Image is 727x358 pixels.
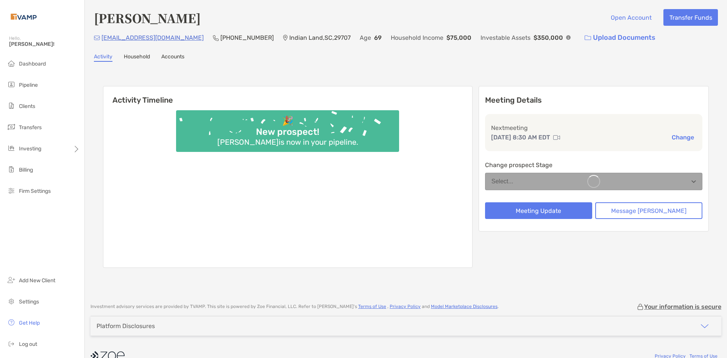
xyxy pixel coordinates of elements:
img: settings icon [7,297,16,306]
p: Your information is secure [644,303,721,310]
a: Activity [94,53,112,62]
div: Platform Disclosures [97,322,155,330]
span: Investing [19,145,41,152]
img: Phone Icon [213,35,219,41]
img: dashboard icon [7,59,16,68]
p: Investment advisory services are provided by TVAMP . This site is powered by Zoe Financial, LLC. ... [90,304,499,310]
p: Age [360,33,371,42]
a: Terms of Use [358,304,386,309]
span: [PERSON_NAME]! [9,41,80,47]
p: Next meeting [491,123,696,133]
button: Change [669,133,696,141]
img: Info Icon [566,35,571,40]
button: Open Account [605,9,657,26]
div: [PERSON_NAME] is now in your pipeline. [214,138,361,147]
div: New prospect! [253,127,322,138]
img: clients icon [7,101,16,110]
img: firm-settings icon [7,186,16,195]
p: Household Income [391,33,443,42]
img: button icon [585,35,591,41]
span: Get Help [19,320,40,326]
img: communication type [553,134,560,141]
img: investing icon [7,144,16,153]
img: pipeline icon [7,80,16,89]
img: transfers icon [7,122,16,131]
p: [PHONE_NUMBER] [220,33,274,42]
span: Settings [19,299,39,305]
span: Log out [19,341,37,347]
a: Upload Documents [580,30,660,46]
img: icon arrow [700,322,709,331]
p: $75,000 [446,33,471,42]
span: Firm Settings [19,188,51,194]
span: Pipeline [19,82,38,88]
p: 69 [374,33,382,42]
span: Add New Client [19,277,55,284]
p: [DATE] 8:30 AM EDT [491,133,550,142]
span: Billing [19,167,33,173]
div: 🎉 [279,116,296,127]
a: Model Marketplace Disclosures [431,304,498,309]
button: Transfer Funds [663,9,718,26]
h6: Activity Timeline [103,86,472,105]
img: Zoe Logo [9,3,38,30]
p: Change prospect Stage [485,160,702,170]
p: Indian Land , SC , 29707 [289,33,351,42]
span: Transfers [19,124,42,131]
p: [EMAIL_ADDRESS][DOMAIN_NAME] [101,33,204,42]
a: Accounts [161,53,184,62]
p: Investable Assets [481,33,530,42]
img: get-help icon [7,318,16,327]
span: Dashboard [19,61,46,67]
button: Message [PERSON_NAME] [595,202,702,219]
a: Privacy Policy [390,304,421,309]
p: $350,000 [534,33,563,42]
img: billing icon [7,165,16,174]
img: logout icon [7,339,16,348]
h4: [PERSON_NAME] [94,9,201,27]
img: Location Icon [283,35,288,41]
span: Clients [19,103,35,109]
img: add_new_client icon [7,275,16,285]
p: Meeting Details [485,95,702,105]
a: Household [124,53,150,62]
img: Email Icon [94,36,100,40]
button: Meeting Update [485,202,592,219]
